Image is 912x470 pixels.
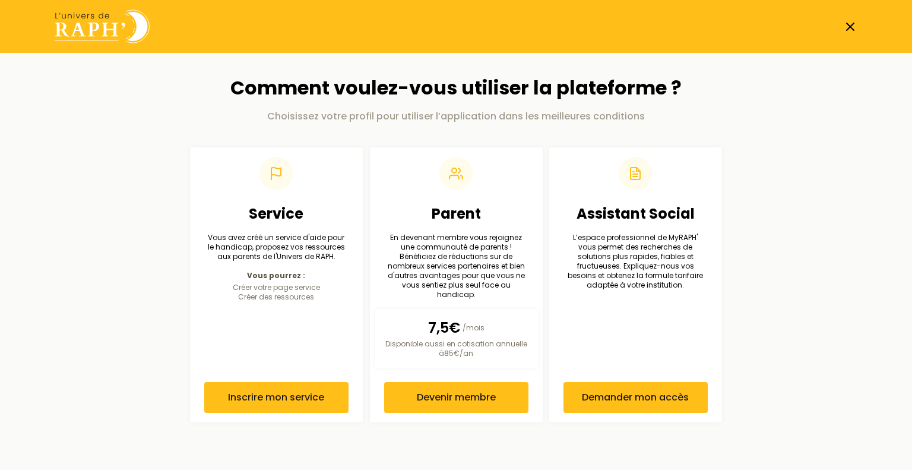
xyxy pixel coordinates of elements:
a: Assistant SocialL’espace professionnel de MyRAPH' vous permet des recherches de solutions plus ra... [549,147,722,422]
a: Fermer la page [843,20,857,34]
li: Créer votre page service [204,282,349,292]
span: Devenir membre [416,390,495,405]
img: Univers de Raph logo [55,10,150,43]
p: Vous avez créé un service d'aide pour le handicap, proposez vos ressources aux parents de l'Unive... [204,233,349,261]
h2: Assistant Social [563,204,708,223]
h2: Service [204,204,349,223]
p: Disponible aussi en cotisation annuelle à 85€ /an [384,339,528,358]
li: Créer des ressources [204,292,349,301]
button: Devenir membre [384,382,528,413]
p: Choisissez votre profil pour utiliser l’application dans les meilleures conditions [190,109,722,124]
button: Inscrire mon service [204,382,349,413]
p: L’espace professionnel de MyRAPH' vous permet des recherches de solutions plus rapides, fiables e... [563,233,708,290]
a: ServiceVous avez créé un service d'aide pour le handicap, proposez vos ressources aux parents de ... [190,147,363,422]
p: Vous pourrez : [204,270,349,280]
h1: Comment voulez-vous utiliser la plateforme ? [190,77,722,99]
a: ParentEn devenant membre vous rejoignez une communauté de parents ! Bénéficiez de réductions sur ... [370,147,543,422]
p: /mois [384,318,528,337]
span: Demander mon accès [582,390,689,405]
span: 7,5€ [427,318,460,337]
p: En devenant membre vous rejoignez une communauté de parents ! Bénéficiez de réductions sur de nom... [384,233,528,299]
button: Demander mon accès [563,382,708,413]
h2: Parent [384,204,528,223]
span: Inscrire mon service [228,390,324,405]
